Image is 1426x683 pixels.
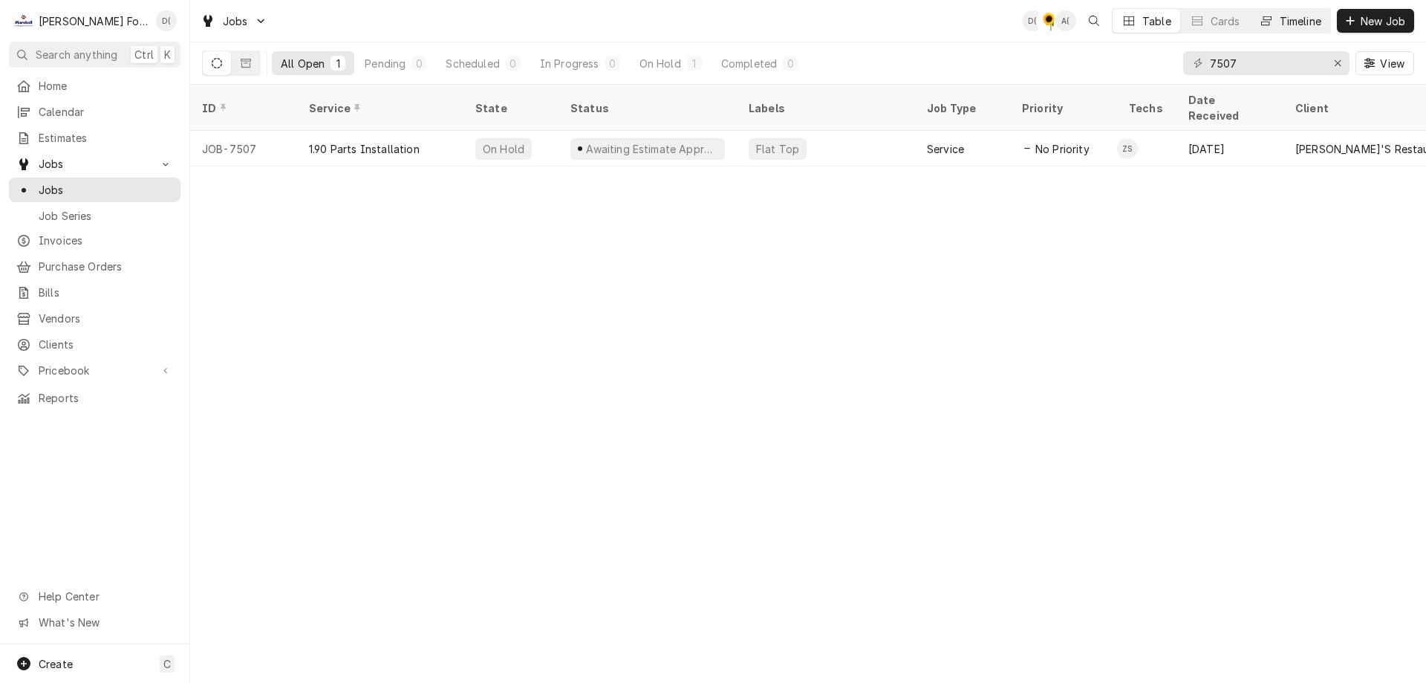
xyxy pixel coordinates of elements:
span: C [163,656,171,672]
div: M [13,10,34,31]
span: Bills [39,285,173,300]
span: Calendar [39,104,173,120]
div: 0 [608,56,617,71]
span: Help Center [39,589,172,604]
span: Pricebook [39,363,151,378]
div: Derek Testa (81)'s Avatar [1022,10,1043,31]
span: Ctrl [134,47,154,62]
div: Marshall Food Equipment Service's Avatar [13,10,34,31]
div: In Progress [540,56,599,71]
div: Techs [1129,100,1165,116]
a: Go to Jobs [195,9,273,33]
span: K [164,47,171,62]
span: Reports [39,390,173,406]
button: New Job [1337,9,1414,33]
div: Derek Testa (81)'s Avatar [156,10,177,31]
button: Open search [1082,9,1106,33]
div: Zz Pending No Schedule's Avatar [1117,138,1138,159]
div: Table [1142,13,1171,29]
div: Aldo Testa (2)'s Avatar [1055,10,1076,31]
div: D( [156,10,177,31]
div: ID [202,100,282,116]
div: Pending [365,56,406,71]
div: 1 [690,56,699,71]
button: Erase input [1326,51,1350,75]
span: New Job [1358,13,1408,29]
div: 1 [333,56,342,71]
div: Job Type [927,100,998,116]
span: View [1377,56,1407,71]
a: Clients [9,332,180,357]
span: No Priority [1035,141,1090,157]
span: Purchase Orders [39,259,173,274]
span: Jobs [39,156,151,172]
a: Calendar [9,100,180,124]
div: Completed [721,56,777,71]
div: 0 [509,56,518,71]
div: 1.90 Parts Installation [309,141,420,157]
div: Scheduled [446,56,499,71]
div: Service [309,100,449,116]
div: On Hold [481,141,526,157]
span: What's New [39,615,172,630]
div: Flat Top [755,141,801,157]
div: Christine Walker (110)'s Avatar [1039,10,1060,31]
div: Service [927,141,964,157]
a: Bills [9,280,180,305]
a: Vendors [9,306,180,331]
span: Home [39,78,173,94]
a: Estimates [9,126,180,150]
div: Cards [1211,13,1240,29]
button: Search anythingCtrlK [9,42,180,68]
div: D( [1022,10,1043,31]
a: Purchase Orders [9,254,180,279]
button: View [1355,51,1414,75]
span: Jobs [39,182,173,198]
div: [PERSON_NAME] Food Equipment Service [39,13,148,29]
span: Clients [39,337,173,352]
a: Home [9,74,180,98]
span: Job Series [39,208,173,224]
span: Estimates [39,130,173,146]
span: Jobs [223,13,248,29]
div: 0 [414,56,423,71]
div: C( [1039,10,1060,31]
div: Labels [749,100,903,116]
div: 0 [786,56,795,71]
a: Jobs [9,178,180,202]
a: Go to What's New [9,610,180,635]
span: Create [39,658,73,670]
span: Vendors [39,311,173,326]
span: Search anything [36,47,117,62]
div: A( [1055,10,1076,31]
div: Priority [1022,100,1102,116]
a: Invoices [9,228,180,253]
div: On Hold [639,56,681,71]
a: Go to Help Center [9,584,180,609]
a: Job Series [9,204,180,228]
div: All Open [281,56,325,71]
div: ZS [1117,138,1138,159]
div: Status [570,100,722,116]
span: Invoices [39,233,173,248]
a: Go to Pricebook [9,358,180,383]
div: JOB-7507 [190,131,297,166]
div: Date Received [1188,92,1269,123]
a: Go to Jobs [9,152,180,176]
div: State [475,100,547,116]
input: Keyword search [1210,51,1321,75]
a: Reports [9,386,180,410]
div: [DATE] [1176,131,1283,166]
div: Awaiting Estimate Approval [585,141,719,157]
div: Timeline [1280,13,1321,29]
